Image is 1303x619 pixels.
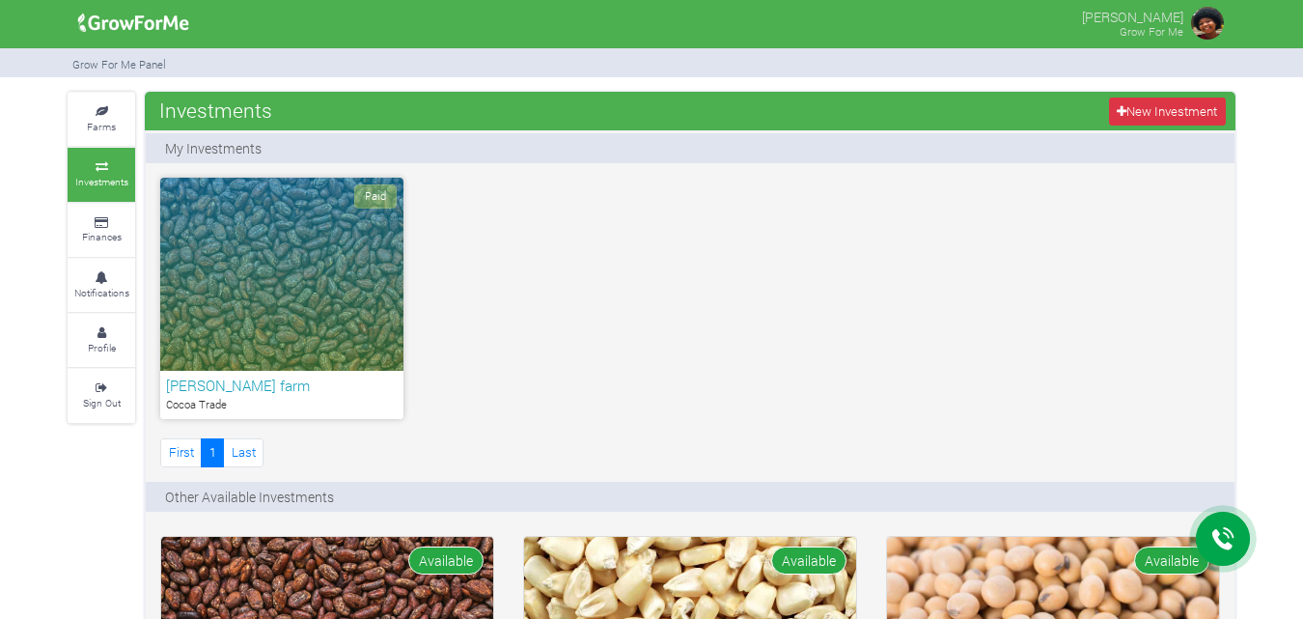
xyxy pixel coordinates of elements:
a: Farms [68,93,135,146]
small: Notifications [74,286,129,299]
a: Notifications [68,259,135,312]
p: Other Available Investments [165,487,334,507]
a: Finances [68,204,135,257]
nav: Page Navigation [160,438,263,466]
span: Paid [354,184,397,209]
img: growforme image [1188,4,1227,42]
a: Sign Out [68,369,135,422]
a: Paid [PERSON_NAME] farm Cocoa Trade [160,178,403,419]
small: Farms [87,120,116,133]
small: Investments [75,175,128,188]
a: Profile [68,314,135,367]
small: Grow For Me Panel [72,57,166,71]
small: Profile [88,341,116,354]
a: Investments [68,148,135,201]
span: Investments [154,91,277,129]
a: New Investment [1109,98,1226,126]
small: Grow For Me [1120,24,1183,39]
small: Finances [82,230,122,243]
span: Available [1134,547,1209,575]
img: growforme image [71,4,196,42]
h6: [PERSON_NAME] farm [166,377,398,394]
small: Sign Out [83,396,121,409]
a: Last [223,438,263,466]
span: Available [408,547,484,575]
p: Cocoa Trade [166,397,398,413]
a: First [160,438,202,466]
p: My Investments [165,138,262,158]
a: 1 [201,438,224,466]
span: Available [771,547,846,575]
p: [PERSON_NAME] [1082,4,1183,27]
